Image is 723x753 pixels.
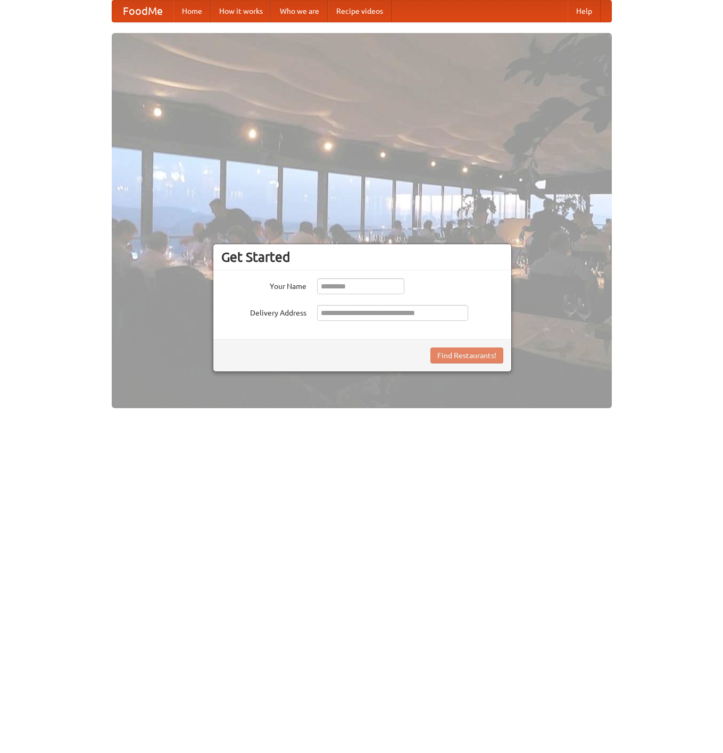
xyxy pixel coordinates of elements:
[221,278,306,292] label: Your Name
[112,1,173,22] a: FoodMe
[430,347,503,363] button: Find Restaurants!
[211,1,271,22] a: How it works
[221,305,306,318] label: Delivery Address
[173,1,211,22] a: Home
[221,249,503,265] h3: Get Started
[271,1,328,22] a: Who we are
[568,1,601,22] a: Help
[328,1,392,22] a: Recipe videos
